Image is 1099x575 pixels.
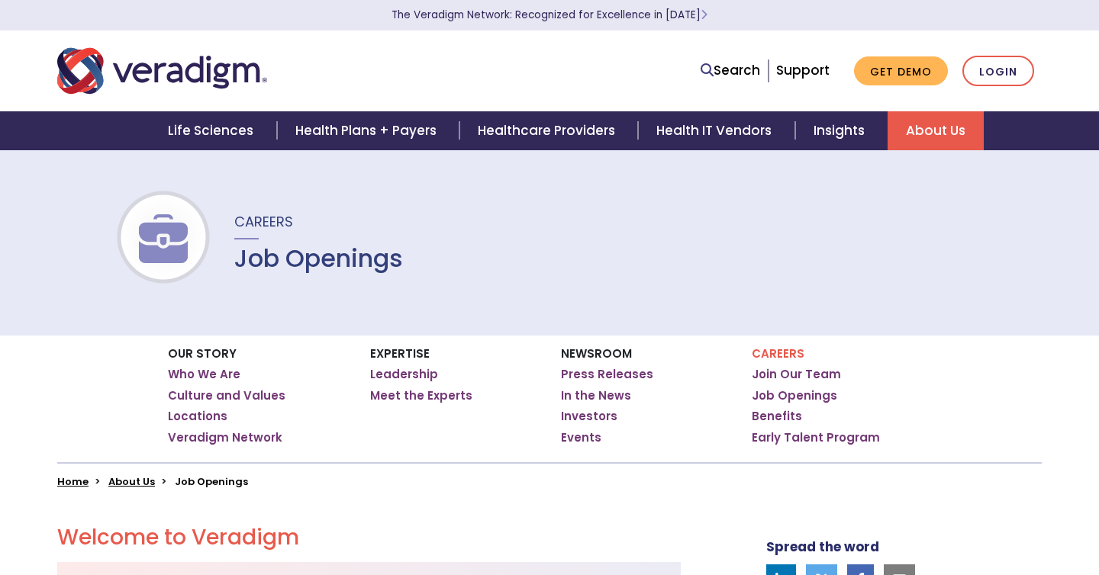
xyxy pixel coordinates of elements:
a: Get Demo [854,56,948,86]
a: Investors [561,409,617,424]
a: Support [776,61,830,79]
h2: Welcome to Veradigm [57,525,681,551]
a: About Us [888,111,984,150]
a: Job Openings [752,388,837,403]
a: Events [561,430,601,445]
a: Meet the Experts [370,388,472,403]
img: Veradigm logo [57,46,267,96]
a: Health IT Vendors [638,111,794,150]
a: Benefits [752,409,802,424]
a: Healthcare Providers [459,111,638,150]
a: Home [57,474,89,489]
a: Culture and Values [168,388,285,403]
a: Login [962,56,1034,87]
h1: Job Openings [234,244,403,273]
a: Search [701,60,760,81]
strong: Spread the word [766,538,879,556]
a: Health Plans + Payers [277,111,459,150]
a: Leadership [370,367,438,382]
span: Careers [234,212,293,231]
a: Press Releases [561,367,653,382]
a: About Us [108,474,155,489]
a: Locations [168,409,227,424]
a: Who We Are [168,367,240,382]
a: Veradigm Network [168,430,282,445]
a: Life Sciences [150,111,276,150]
a: Insights [795,111,888,150]
a: Join Our Team [752,367,841,382]
a: Early Talent Program [752,430,880,445]
a: In the News [561,388,631,403]
a: The Veradigm Network: Recognized for Excellence in [DATE]Learn More [392,8,707,22]
span: Learn More [701,8,707,22]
